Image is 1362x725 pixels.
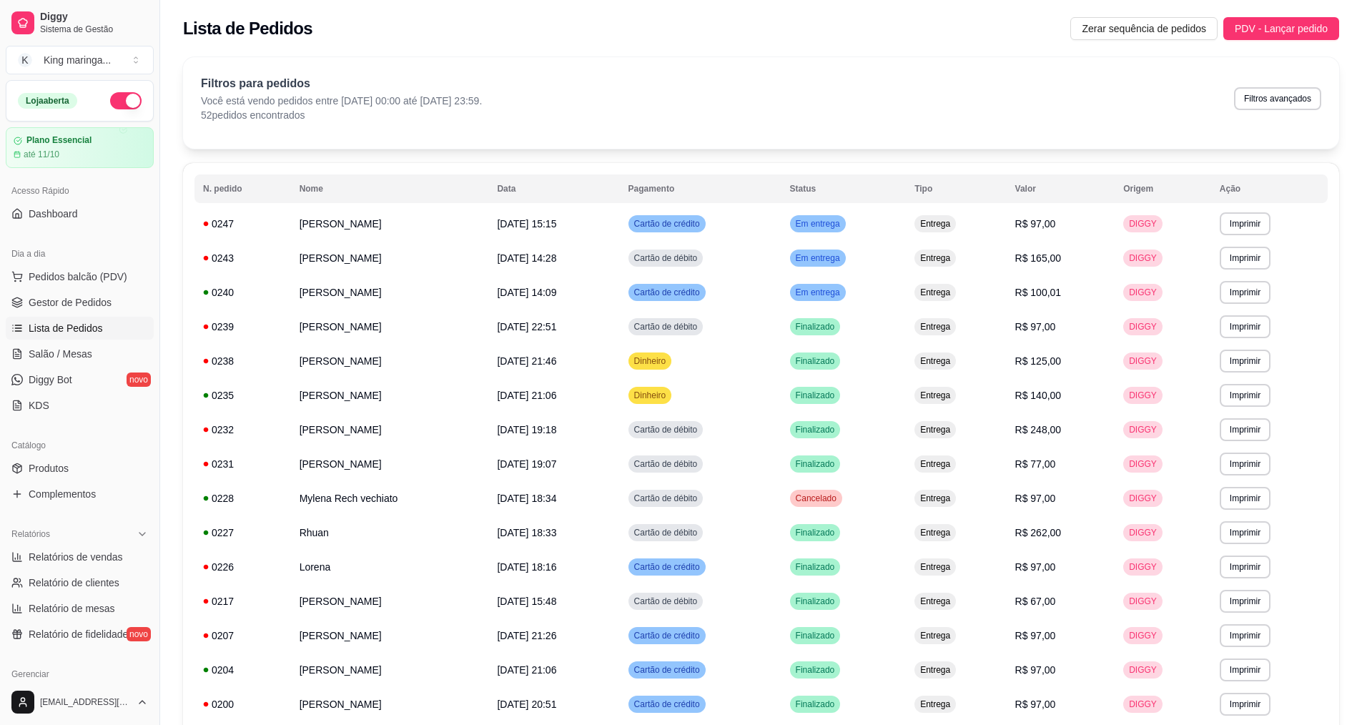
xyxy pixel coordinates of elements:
[29,576,119,590] span: Relatório de clientes
[497,493,556,504] span: [DATE] 18:34
[793,561,838,573] span: Finalizado
[6,434,154,457] div: Catálogo
[631,664,703,676] span: Cartão de crédito
[917,355,953,367] span: Entrega
[44,53,111,67] div: King maringa ...
[203,526,282,540] div: 0227
[917,664,953,676] span: Entrega
[1015,630,1056,641] span: R$ 97,00
[1126,390,1160,401] span: DIGGY
[793,355,838,367] span: Finalizado
[781,174,907,203] th: Status
[793,630,838,641] span: Finalizado
[497,699,556,710] span: [DATE] 20:51
[497,390,556,401] span: [DATE] 21:06
[631,287,703,298] span: Cartão de crédito
[291,207,489,241] td: [PERSON_NAME]
[1126,252,1160,264] span: DIGGY
[631,218,703,230] span: Cartão de crédito
[631,493,701,504] span: Cartão de débito
[793,252,843,264] span: Em entrega
[1220,350,1270,373] button: Imprimir
[793,664,838,676] span: Finalizado
[793,596,838,607] span: Finalizado
[793,287,843,298] span: Em entrega
[6,571,154,594] a: Relatório de clientes
[497,252,556,264] span: [DATE] 14:28
[793,218,843,230] span: Em entrega
[631,355,669,367] span: Dinheiro
[6,46,154,74] button: Select a team
[917,630,953,641] span: Entrega
[1126,596,1160,607] span: DIGGY
[6,6,154,40] a: DiggySistema de Gestão
[40,696,131,708] span: [EMAIL_ADDRESS][DOMAIN_NAME]
[917,699,953,710] span: Entrega
[40,24,148,35] span: Sistema de Gestão
[1015,218,1056,230] span: R$ 97,00
[793,458,838,470] span: Finalizado
[1126,287,1160,298] span: DIGGY
[291,310,489,344] td: [PERSON_NAME]
[917,458,953,470] span: Entrega
[291,413,489,447] td: [PERSON_NAME]
[29,627,128,641] span: Relatório de fidelidade
[497,527,556,538] span: [DATE] 18:33
[497,596,556,607] span: [DATE] 15:48
[793,321,838,332] span: Finalizado
[917,287,953,298] span: Entrega
[18,93,77,109] div: Loja aberta
[291,275,489,310] td: [PERSON_NAME]
[6,179,154,202] div: Acesso Rápido
[203,628,282,643] div: 0207
[29,321,103,335] span: Lista de Pedidos
[29,270,127,284] span: Pedidos balcão (PDV)
[1223,17,1339,40] button: PDV - Lançar pedido
[1126,218,1160,230] span: DIGGY
[917,527,953,538] span: Entrega
[203,251,282,265] div: 0243
[291,687,489,721] td: [PERSON_NAME]
[29,373,72,387] span: Diggy Bot
[6,242,154,265] div: Dia a dia
[1015,390,1062,401] span: R$ 140,00
[1220,693,1270,716] button: Imprimir
[1220,281,1270,304] button: Imprimir
[1234,87,1321,110] button: Filtros avançados
[1015,527,1062,538] span: R$ 262,00
[11,528,50,540] span: Relatórios
[1015,424,1062,435] span: R$ 248,00
[497,321,556,332] span: [DATE] 22:51
[488,174,619,203] th: Data
[29,601,115,616] span: Relatório de mesas
[29,487,96,501] span: Complementos
[6,342,154,365] a: Salão / Mesas
[1015,493,1056,504] span: R$ 97,00
[291,241,489,275] td: [PERSON_NAME]
[6,685,154,719] button: [EMAIL_ADDRESS][DOMAIN_NAME]
[29,461,69,475] span: Produtos
[201,108,482,122] p: 52 pedidos encontrados
[6,127,154,168] a: Plano Essencialaté 11/10
[497,355,556,367] span: [DATE] 21:46
[631,252,701,264] span: Cartão de débito
[793,493,839,504] span: Cancelado
[203,491,282,505] div: 0228
[1220,453,1270,475] button: Imprimir
[497,630,556,641] span: [DATE] 21:26
[497,287,556,298] span: [DATE] 14:09
[1070,17,1218,40] button: Zerar sequência de pedidos
[194,174,291,203] th: N. pedido
[1015,355,1062,367] span: R$ 125,00
[631,321,701,332] span: Cartão de débito
[291,174,489,203] th: Nome
[6,546,154,568] a: Relatórios de vendas
[29,398,49,413] span: KDS
[1220,487,1270,510] button: Imprimir
[6,368,154,391] a: Diggy Botnovo
[1126,527,1160,538] span: DIGGY
[497,218,556,230] span: [DATE] 15:15
[1015,664,1056,676] span: R$ 97,00
[917,321,953,332] span: Entrega
[6,317,154,340] a: Lista de Pedidos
